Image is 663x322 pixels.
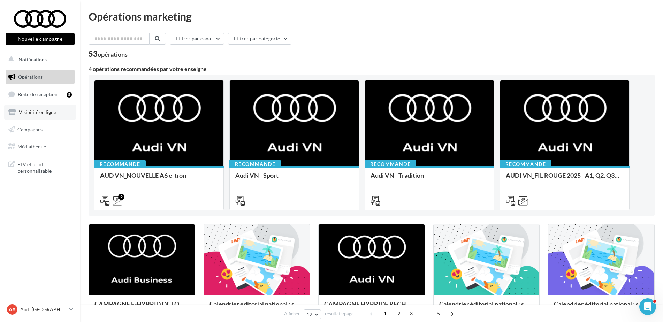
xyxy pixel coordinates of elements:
[235,172,353,186] div: Audi VN - Sport
[228,33,291,45] button: Filtrer par catégorie
[17,160,72,175] span: PLV et print personnalisable
[419,308,430,319] span: ...
[94,300,189,314] div: CAMPAGNE E-HYBRID OCTOBRE B2B
[17,144,46,149] span: Médiathèque
[98,51,128,58] div: opérations
[439,300,534,314] div: Calendrier éditorial national : semaine du 15.09 au 21.09
[6,303,75,316] a: AA Audi [GEOGRAPHIC_DATA]
[6,33,75,45] button: Nouvelle campagne
[380,308,391,319] span: 1
[94,160,146,168] div: Recommandé
[4,87,76,102] a: Boîte de réception5
[406,308,417,319] span: 3
[554,300,649,314] div: Calendrier éditorial national : semaine du 08.09 au 14.09
[304,309,321,319] button: 12
[506,172,624,186] div: AUDI VN_FIL ROUGE 2025 - A1, Q2, Q3, Q5 et Q4 e-tron
[100,172,218,186] div: AUD VN_NOUVELLE A6 e-tron
[18,74,43,80] span: Opérations
[170,33,224,45] button: Filtrer par canal
[393,308,404,319] span: 2
[365,160,416,168] div: Recommandé
[4,105,76,120] a: Visibilité en ligne
[4,139,76,154] a: Médiathèque
[307,312,313,317] span: 12
[639,298,656,315] iframe: Intercom live chat
[89,66,655,72] div: 4 opérations recommandées par votre enseigne
[67,92,72,98] div: 5
[4,52,73,67] button: Notifications
[209,300,304,314] div: Calendrier éditorial national : semaine du 22.09 au 28.09
[324,300,419,314] div: CAMPAGNE HYBRIDE RECHARGEABLE
[89,11,655,22] div: Opérations marketing
[284,310,300,317] span: Afficher
[17,126,43,132] span: Campagnes
[4,70,76,84] a: Opérations
[4,157,76,177] a: PLV et print personnalisable
[371,172,488,186] div: Audi VN - Tradition
[20,306,67,313] p: Audi [GEOGRAPHIC_DATA]
[9,306,16,313] span: AA
[118,194,124,200] div: 2
[19,109,56,115] span: Visibilité en ligne
[89,50,128,58] div: 53
[229,160,281,168] div: Recommandé
[500,160,551,168] div: Recommandé
[433,308,444,319] span: 5
[18,91,58,97] span: Boîte de réception
[325,310,354,317] span: résultats/page
[18,56,47,62] span: Notifications
[4,122,76,137] a: Campagnes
